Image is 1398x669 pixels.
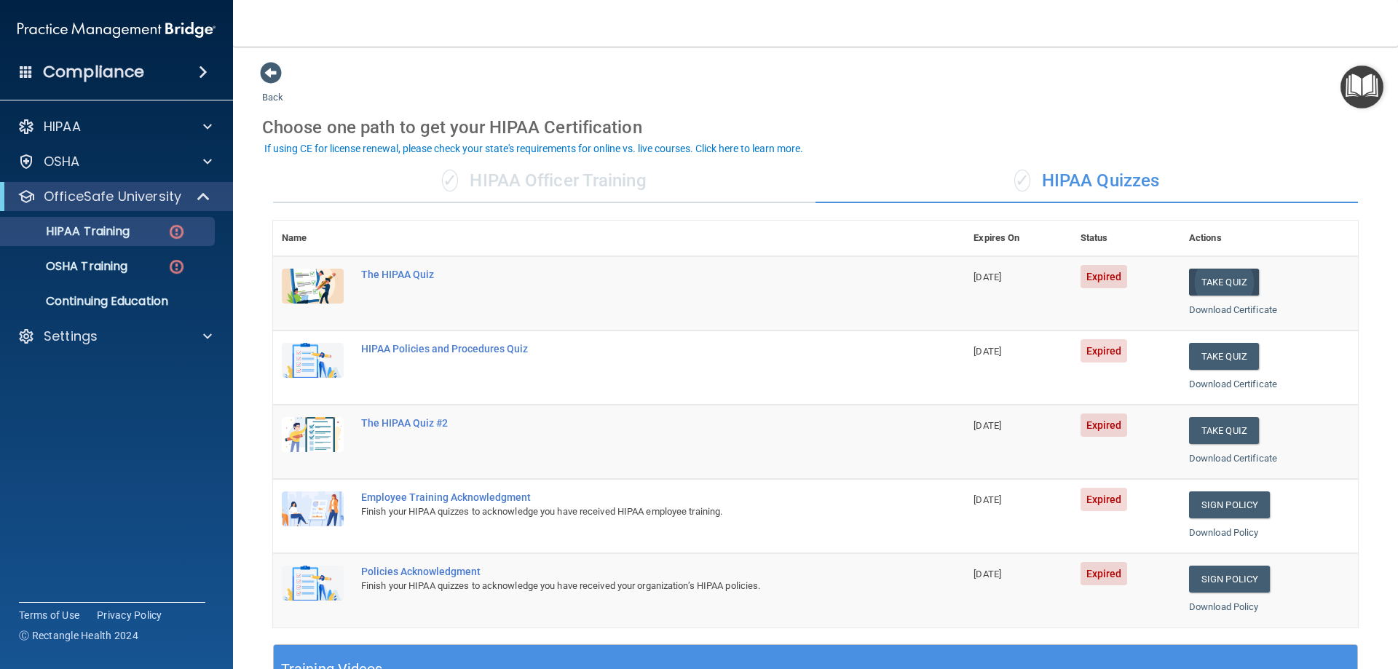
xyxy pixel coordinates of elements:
div: Choose one path to get your HIPAA Certification [262,106,1369,149]
p: OSHA [44,153,80,170]
a: Download Policy [1189,527,1259,538]
span: Expired [1081,265,1128,288]
p: Settings [44,328,98,345]
div: Finish your HIPAA quizzes to acknowledge you have received your organization’s HIPAA policies. [361,577,892,595]
a: Sign Policy [1189,491,1270,518]
p: OfficeSafe University [44,188,181,205]
a: OSHA [17,153,212,170]
a: HIPAA [17,118,212,135]
span: Expired [1081,488,1128,511]
span: [DATE] [974,272,1001,282]
p: HIPAA Training [9,224,130,239]
img: PMB logo [17,15,216,44]
div: HIPAA Officer Training [273,159,815,203]
div: The HIPAA Quiz [361,269,892,280]
a: Download Policy [1189,601,1259,612]
a: Download Certificate [1189,304,1277,315]
a: Privacy Policy [97,608,162,622]
div: HIPAA Policies and Procedures Quiz [361,343,892,355]
h4: Compliance [43,62,144,82]
iframe: Drift Widget Chat Controller [1325,569,1381,624]
div: Employee Training Acknowledgment [361,491,892,503]
span: [DATE] [974,346,1001,357]
img: danger-circle.6113f641.png [167,223,186,241]
button: Take Quiz [1189,417,1259,444]
span: ✓ [442,170,458,191]
div: HIPAA Quizzes [815,159,1358,203]
span: [DATE] [974,494,1001,505]
button: Take Quiz [1189,343,1259,370]
button: Open Resource Center [1340,66,1383,108]
p: HIPAA [44,118,81,135]
a: Settings [17,328,212,345]
th: Status [1072,221,1180,256]
span: Expired [1081,339,1128,363]
a: Back [262,74,283,103]
a: OfficeSafe University [17,188,211,205]
img: danger-circle.6113f641.png [167,258,186,276]
div: If using CE for license renewal, please check your state's requirements for online vs. live cours... [264,143,803,154]
span: Expired [1081,413,1128,437]
span: Expired [1081,562,1128,585]
div: The HIPAA Quiz #2 [361,417,892,429]
span: [DATE] [974,569,1001,579]
a: Download Certificate [1189,379,1277,389]
th: Name [273,221,352,256]
a: Sign Policy [1189,566,1270,593]
th: Expires On [965,221,1071,256]
div: Policies Acknowledgment [361,566,892,577]
p: Continuing Education [9,294,208,309]
p: OSHA Training [9,259,127,274]
button: If using CE for license renewal, please check your state's requirements for online vs. live cours... [262,141,805,156]
span: Ⓒ Rectangle Health 2024 [19,628,138,643]
a: Download Certificate [1189,453,1277,464]
a: Terms of Use [19,608,79,622]
button: Take Quiz [1189,269,1259,296]
span: ✓ [1014,170,1030,191]
span: [DATE] [974,420,1001,431]
th: Actions [1180,221,1358,256]
div: Finish your HIPAA quizzes to acknowledge you have received HIPAA employee training. [361,503,892,520]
